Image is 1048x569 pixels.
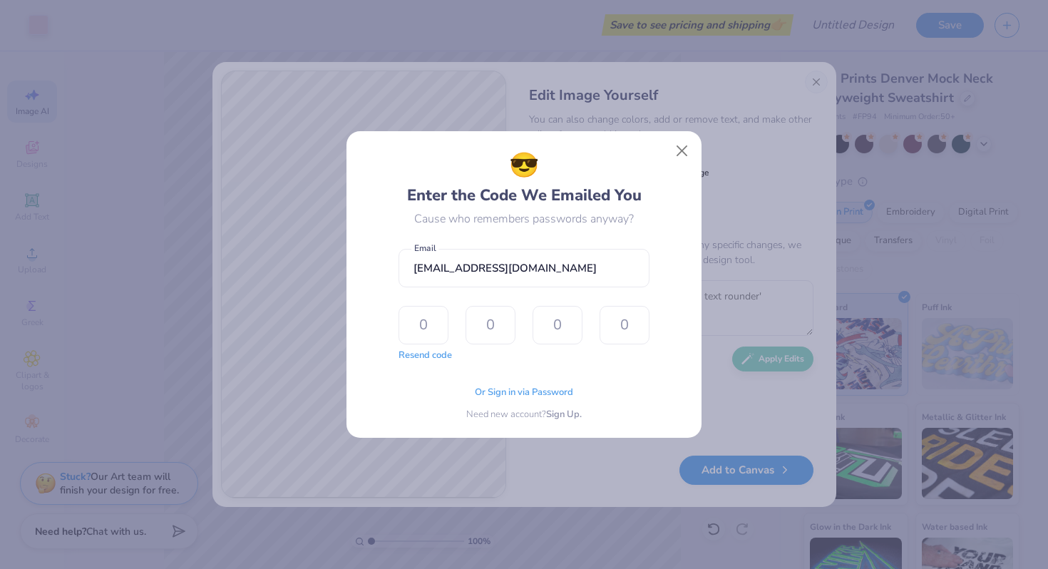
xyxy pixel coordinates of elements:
[533,306,582,344] input: 0
[466,306,515,344] input: 0
[669,138,696,165] button: Close
[546,408,582,422] span: Sign Up.
[399,349,452,363] button: Resend code
[466,408,582,422] div: Need new account?
[600,306,649,344] input: 0
[414,210,634,227] div: Cause who remembers passwords anyway?
[407,148,642,207] div: Enter the Code We Emailed You
[509,148,539,184] span: 😎
[399,306,448,344] input: 0
[475,386,573,400] span: Or Sign in via Password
